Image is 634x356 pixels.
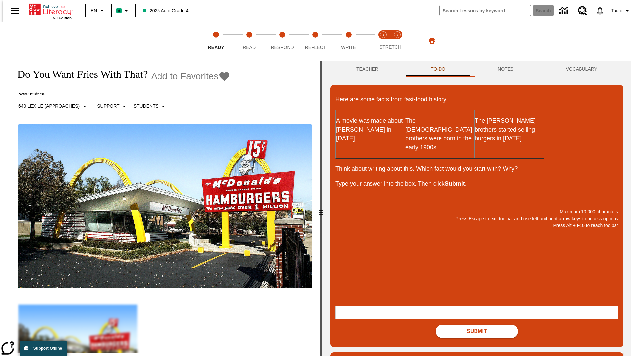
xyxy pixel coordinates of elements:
[131,101,170,112] button: Select Student
[296,22,335,59] button: Reflect step 4 of 5
[197,22,235,59] button: Ready step 1 of 5
[374,22,393,59] button: Stretch Read step 1 of 2
[97,103,119,110] p: Support
[436,325,518,338] button: Submit
[151,71,218,82] span: Add to Favorites
[379,44,401,50] span: STRETCH
[335,215,618,222] p: Press Escape to exit toolbar and use left and right arrow keys to access options
[29,2,72,20] div: Home
[271,45,294,50] span: Respond
[322,61,631,356] div: activity
[475,116,544,143] p: The [PERSON_NAME] brothers started selling burgers in [DATE].
[3,5,96,11] body: Maximum 10,000 characters Press Escape to exit toolbar and use left and right arrow keys to acces...
[421,35,442,46] button: Print
[230,22,268,59] button: Read step 2 of 5
[18,103,80,110] p: 640 Lexile (Approaches)
[33,346,62,351] span: Support Offline
[330,22,368,59] button: Write step 5 of 5
[20,341,67,356] button: Support Offline
[3,61,320,353] div: reading
[5,1,25,20] button: Open side menu
[143,7,189,14] span: 2025 Auto Grade 4
[388,22,407,59] button: Stretch Respond step 2 of 2
[445,180,465,187] strong: Submit
[405,116,474,152] p: The [DEMOGRAPHIC_DATA] brothers were born in the early 1900s.
[18,124,312,289] img: One of the first McDonald's stores, with the iconic red sign and golden arches.
[472,61,540,77] button: NOTES
[16,101,91,112] button: Select Lexile, 640 Lexile (Approaches)
[91,7,97,14] span: EN
[396,33,398,36] text: 2
[330,61,623,77] div: Instructional Panel Tabs
[208,45,224,50] span: Ready
[151,71,230,82] button: Add to Favorites - Do You Want Fries With That?
[335,95,618,104] p: Here are some facts from fast-food history.
[117,6,121,15] span: B
[440,5,531,16] input: search field
[305,45,326,50] span: Reflect
[11,92,230,97] p: News: Business
[335,208,618,215] p: Maximum 10,000 characters
[335,179,618,188] p: Type your answer into the box. Then click .
[243,45,256,50] span: Read
[263,22,301,59] button: Respond step 3 of 5
[336,116,405,143] p: A movie was made about [PERSON_NAME] in [DATE].
[382,33,384,36] text: 1
[341,45,356,50] span: Write
[11,68,148,80] h1: Do You Want Fries With That?
[609,5,634,16] button: Profile/Settings
[335,164,618,173] p: Think about writing about this. Which fact would you start with? Why?
[94,101,131,112] button: Scaffolds, Support
[134,103,158,110] p: Students
[114,5,133,16] button: Boost Class color is mint green. Change class color
[88,5,109,16] button: Language: EN, Select a language
[330,61,405,77] button: Teacher
[320,61,322,356] div: Press Enter or Spacebar and then press right and left arrow keys to move the slider
[540,61,623,77] button: VOCABULARY
[574,2,591,19] a: Resource Center, Will open in new tab
[335,222,618,229] p: Press Alt + F10 to reach toolbar
[611,7,622,14] span: Tauto
[53,16,72,20] span: NJ Edition
[405,61,472,77] button: TO-DO
[591,2,609,19] a: Notifications
[555,2,574,20] a: Data Center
